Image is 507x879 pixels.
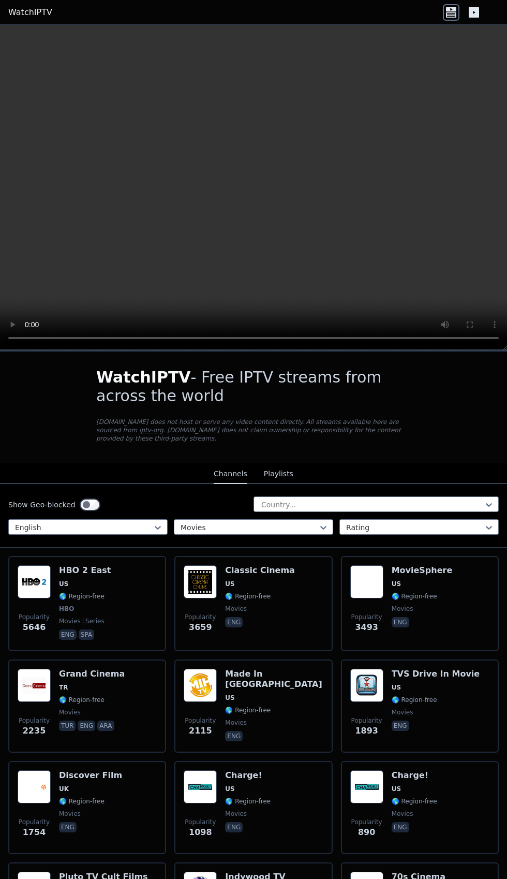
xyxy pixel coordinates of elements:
[18,770,51,803] img: Discover Film
[225,810,247,818] span: movies
[225,719,247,727] span: movies
[189,725,212,737] span: 2115
[59,605,74,613] span: HBO
[18,669,51,702] img: Grand Cinema
[59,565,111,576] h6: HBO 2 East
[18,565,51,598] img: HBO 2 East
[225,770,271,781] h6: Charge!
[79,629,94,640] p: spa
[185,818,216,826] span: Popularity
[351,613,382,621] span: Popularity
[225,694,234,702] span: US
[59,721,76,731] p: tur
[392,785,401,793] span: US
[59,617,81,625] span: movies
[59,770,122,781] h6: Discover Film
[8,6,52,19] a: WatchIPTV
[350,669,383,702] img: TVS Drive In Movie
[225,617,243,627] p: eng
[225,580,234,588] span: US
[184,669,217,702] img: Made In Hollywood
[225,605,247,613] span: movies
[59,592,105,600] span: 🌎 Region-free
[23,725,46,737] span: 2235
[392,708,413,716] span: movies
[59,696,105,704] span: 🌎 Region-free
[59,708,81,716] span: movies
[59,629,77,640] p: eng
[96,368,191,386] span: WatchIPTV
[83,617,105,625] span: series
[392,565,453,576] h6: MovieSphere
[392,721,409,731] p: eng
[96,368,411,405] h1: - Free IPTV streams from across the world
[23,826,46,839] span: 1754
[59,580,68,588] span: US
[392,797,437,805] span: 🌎 Region-free
[225,785,234,793] span: US
[264,464,293,484] button: Playlists
[392,669,480,679] h6: TVS Drive In Movie
[59,785,69,793] span: UK
[351,716,382,725] span: Popularity
[358,826,375,839] span: 890
[97,721,114,731] p: ara
[225,797,271,805] span: 🌎 Region-free
[392,605,413,613] span: movies
[350,770,383,803] img: Charge!
[355,725,378,737] span: 1893
[19,716,50,725] span: Popularity
[392,592,437,600] span: 🌎 Region-free
[78,721,95,731] p: eng
[185,716,216,725] span: Popularity
[225,592,271,600] span: 🌎 Region-free
[184,770,217,803] img: Charge!
[225,565,295,576] h6: Classic Cinema
[189,621,212,634] span: 3659
[139,427,163,434] a: iptv-org
[351,818,382,826] span: Popularity
[23,621,46,634] span: 5646
[19,613,50,621] span: Popularity
[185,613,216,621] span: Popularity
[225,706,271,714] span: 🌎 Region-free
[392,683,401,692] span: US
[392,580,401,588] span: US
[392,810,413,818] span: movies
[184,565,217,598] img: Classic Cinema
[8,500,76,510] label: Show Geo-blocked
[225,822,243,832] p: eng
[189,826,212,839] span: 1098
[59,683,68,692] span: TR
[59,810,81,818] span: movies
[59,797,105,805] span: 🌎 Region-free
[59,822,77,832] p: eng
[225,731,243,741] p: eng
[59,669,125,679] h6: Grand Cinema
[225,669,323,690] h6: Made In [GEOGRAPHIC_DATA]
[392,696,437,704] span: 🌎 Region-free
[350,565,383,598] img: MovieSphere
[355,621,378,634] span: 3493
[214,464,247,484] button: Channels
[392,770,437,781] h6: Charge!
[19,818,50,826] span: Popularity
[392,822,409,832] p: eng
[392,617,409,627] p: eng
[96,418,411,443] p: [DOMAIN_NAME] does not host or serve any video content directly. All streams available here are s...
